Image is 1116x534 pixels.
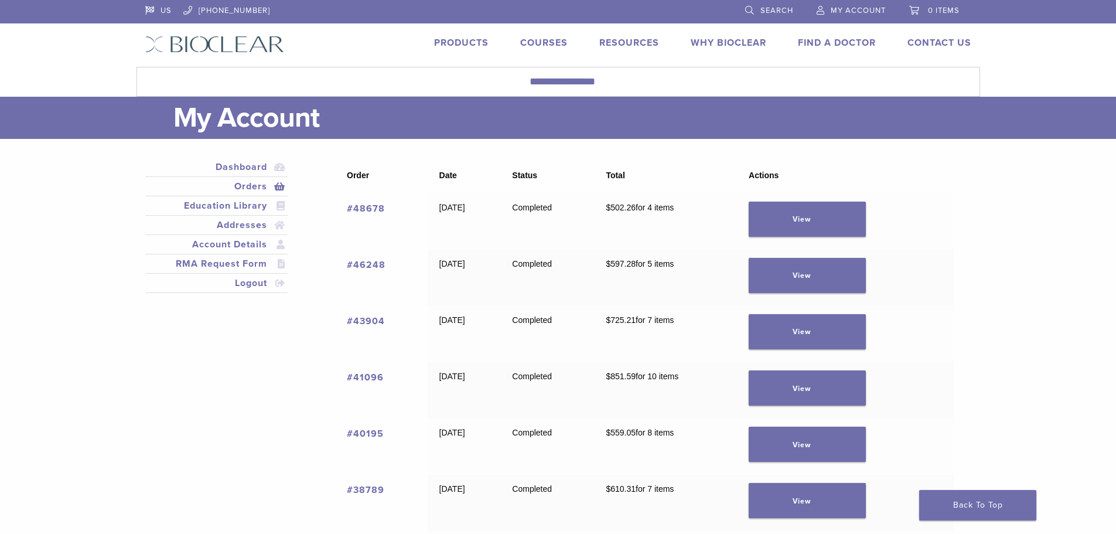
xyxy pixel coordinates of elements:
[439,428,465,437] time: [DATE]
[749,370,866,406] a: View order 41096
[606,484,610,494] span: $
[347,484,384,496] a: View order number 38789
[691,37,766,49] a: Why Bioclear
[928,6,960,15] span: 0 items
[749,483,866,518] a: View order 38789
[606,372,636,381] span: 851.59
[595,193,738,250] td: for 4 items
[501,193,595,250] td: Completed
[606,203,610,212] span: $
[749,171,779,180] span: Actions
[595,362,738,419] td: for 10 items
[595,306,738,362] td: for 7 items
[606,372,610,381] span: $
[347,315,385,327] a: View order number 43904
[520,37,568,49] a: Courses
[749,427,866,462] a: View order 40195
[501,362,595,419] td: Completed
[595,250,738,306] td: for 5 items
[606,259,636,268] span: 597.28
[606,259,610,268] span: $
[749,258,866,293] a: View order 46248
[347,259,385,271] a: View order number 46248
[606,315,636,325] span: 725.21
[173,97,971,139] h1: My Account
[749,314,866,349] a: View order 43904
[831,6,886,15] span: My Account
[148,199,286,213] a: Education Library
[347,428,384,440] a: View order number 40195
[749,202,866,237] a: View order 48678
[347,372,384,383] a: View order number 41096
[439,484,465,494] time: [DATE]
[595,419,738,475] td: for 8 items
[919,490,1036,521] a: Back To Top
[439,315,465,325] time: [DATE]
[347,171,369,180] span: Order
[606,428,636,437] span: 559.05
[148,257,286,271] a: RMA Request Form
[145,158,288,307] nav: Account pages
[595,475,738,531] td: for 7 items
[606,203,636,212] span: 502.26
[439,259,465,268] time: [DATE]
[148,218,286,232] a: Addresses
[148,179,286,193] a: Orders
[606,428,610,437] span: $
[148,160,286,174] a: Dashboard
[434,37,489,49] a: Products
[148,276,286,290] a: Logout
[606,484,636,494] span: 610.31
[907,37,971,49] a: Contact Us
[439,203,465,212] time: [DATE]
[606,171,624,180] span: Total
[606,315,610,325] span: $
[439,171,457,180] span: Date
[347,203,385,215] a: View order number 48678
[760,6,793,15] span: Search
[798,37,876,49] a: Find A Doctor
[599,37,659,49] a: Resources
[501,306,595,362] td: Completed
[148,237,286,251] a: Account Details
[501,419,595,475] td: Completed
[512,171,537,180] span: Status
[501,250,595,306] td: Completed
[501,475,595,531] td: Completed
[439,372,465,381] time: [DATE]
[145,36,284,53] img: Bioclear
